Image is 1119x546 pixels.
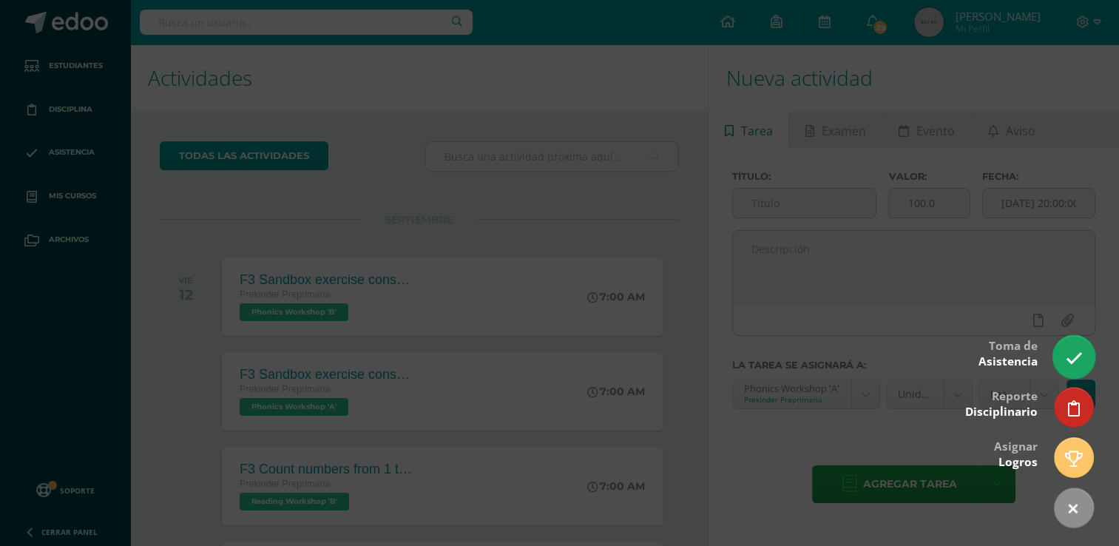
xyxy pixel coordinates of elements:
div: Toma de [978,328,1038,377]
span: Disciplinario [965,404,1038,419]
span: Logros [998,454,1038,470]
div: Reporte [965,379,1038,427]
span: Asistencia [978,354,1038,369]
div: Asignar [994,429,1038,477]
